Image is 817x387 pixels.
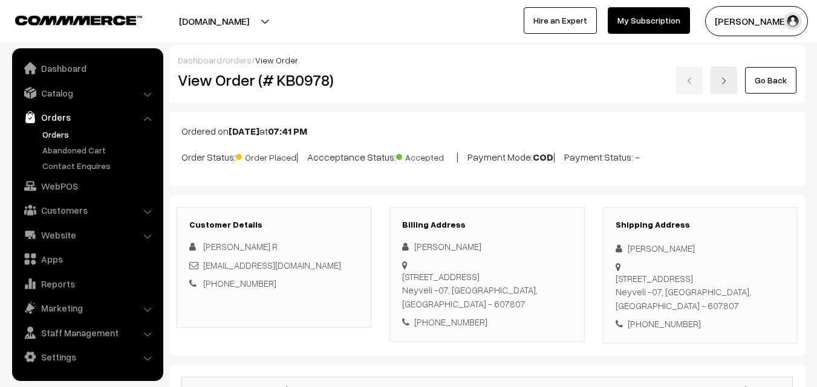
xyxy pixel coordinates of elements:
a: Catalog [15,82,159,104]
a: Website [15,224,159,246]
b: COD [533,151,553,163]
a: Staff Management [15,322,159,344]
span: Accepted [396,148,457,164]
a: Settings [15,346,159,368]
a: Orders [39,128,159,141]
button: [PERSON_NAME]… [705,6,808,36]
span: View Order [255,55,298,65]
h2: View Order (# KB0978) [178,71,372,89]
a: Dashboard [178,55,222,65]
div: [PERSON_NAME] [402,240,571,254]
a: WebPOS [15,175,159,197]
a: Go Back [745,67,796,94]
a: COMMMERCE [15,12,121,27]
a: Marketing [15,297,159,319]
div: [PERSON_NAME] [616,241,785,255]
img: COMMMERCE [15,16,142,25]
b: 07:41 PM [268,125,307,137]
a: Contact Enquires [39,159,159,172]
a: [EMAIL_ADDRESS][DOMAIN_NAME] [203,260,341,270]
span: [PERSON_NAME] R [203,241,278,252]
a: Dashboard [15,57,159,79]
a: Hire an Expert [524,7,597,34]
div: [STREET_ADDRESS] Neyveli -07, [GEOGRAPHIC_DATA], [GEOGRAPHIC_DATA] - 607807 [402,270,571,311]
a: [PHONE_NUMBER] [203,278,276,289]
p: Order Status: | Accceptance Status: | Payment Mode: | Payment Status: - [181,148,793,164]
a: Abandoned Cart [39,144,159,156]
img: right-arrow.png [720,77,727,85]
a: Reports [15,273,159,295]
p: Ordered on at [181,124,793,138]
b: [DATE] [229,125,259,137]
div: [PHONE_NUMBER] [616,317,785,331]
a: My Subscription [608,7,690,34]
div: [PHONE_NUMBER] [402,315,571,329]
a: Customers [15,199,159,221]
h3: Billing Address [402,220,571,230]
div: / / [178,54,796,66]
h3: Shipping Address [616,220,785,230]
span: Order Placed [236,148,296,164]
div: [STREET_ADDRESS] Neyveli -07, [GEOGRAPHIC_DATA], [GEOGRAPHIC_DATA] - 607807 [616,272,785,313]
button: [DOMAIN_NAME] [137,6,291,36]
a: Apps [15,248,159,270]
h3: Customer Details [189,220,359,230]
a: orders [225,55,252,65]
a: Orders [15,106,159,128]
img: user [784,12,802,30]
